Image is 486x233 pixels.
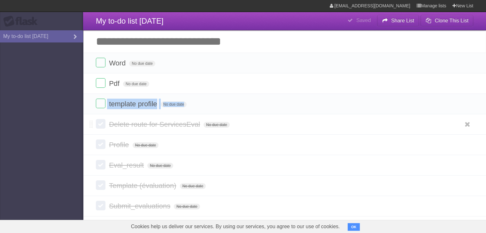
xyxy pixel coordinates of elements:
b: Share List [391,18,414,23]
div: Flask [3,16,42,27]
label: Done [96,160,105,169]
span: Pdf [109,79,121,87]
span: template profile [109,100,158,108]
span: No due date [123,81,149,87]
label: Done [96,180,105,190]
span: No due date [129,61,155,66]
span: My to-do list [DATE] [96,17,164,25]
label: Done [96,78,105,88]
label: Done [96,201,105,210]
span: Submit_evaluations [109,202,172,210]
button: OK [348,223,360,231]
b: Saved [356,18,371,23]
span: No due date [161,101,187,107]
span: Template (évaluation) [109,182,178,190]
span: Word [109,59,127,67]
span: No due date [147,163,173,169]
button: Clone This List [420,15,473,26]
label: Done [96,119,105,129]
span: Profile [109,141,130,149]
span: Eval_result [109,161,145,169]
span: Delete route for ServicesEval [109,120,202,128]
label: Done [96,99,105,108]
span: No due date [180,183,206,189]
span: No due date [204,122,229,128]
b: Clone This List [435,18,468,23]
span: Cookies help us deliver our services. By using our services, you agree to our use of cookies. [125,220,346,233]
label: Done [96,58,105,67]
button: Share List [377,15,419,26]
span: No due date [174,204,200,209]
span: No due date [133,142,158,148]
label: Done [96,139,105,149]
